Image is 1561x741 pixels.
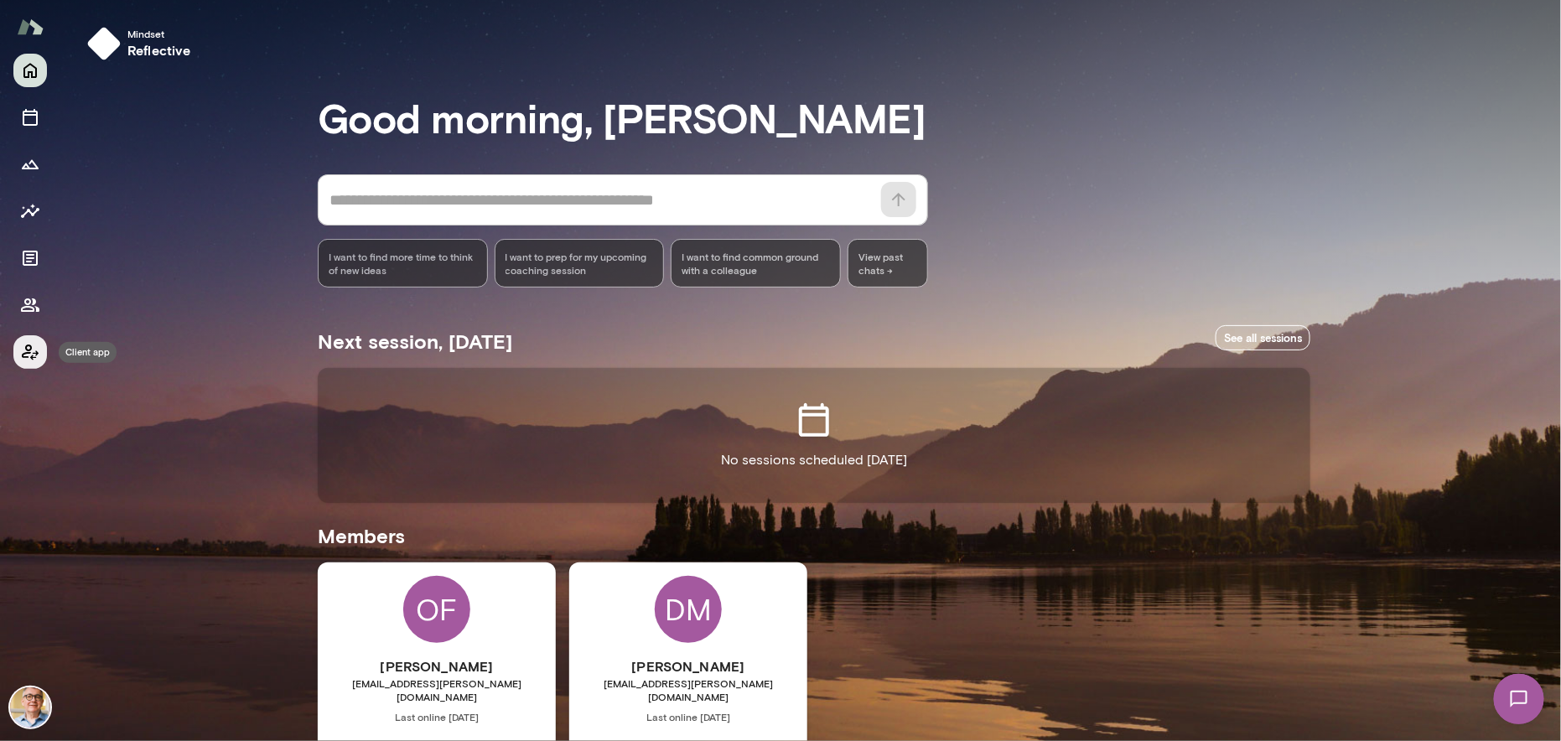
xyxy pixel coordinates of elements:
[13,194,47,228] button: Insights
[318,94,1310,141] h3: Good morning, [PERSON_NAME]
[569,710,807,723] span: Last online [DATE]
[329,250,477,277] span: I want to find more time to think of new ideas
[318,328,512,355] h5: Next session, [DATE]
[318,656,556,676] h6: [PERSON_NAME]
[506,250,654,277] span: I want to prep for my upcoming coaching session
[13,54,47,87] button: Home
[13,148,47,181] button: Growth Plan
[127,40,191,60] h6: reflective
[671,239,841,288] div: I want to find common ground with a colleague
[10,687,50,728] img: Scott Bowie
[13,101,47,134] button: Sessions
[13,241,47,275] button: Documents
[318,522,1310,549] h5: Members
[403,576,470,643] div: OF
[721,450,907,470] p: No sessions scheduled [DATE]
[318,710,556,723] span: Last online [DATE]
[127,27,191,40] span: Mindset
[87,27,121,60] img: mindset
[848,239,928,288] span: View past chats ->
[682,250,830,277] span: I want to find common ground with a colleague
[59,342,117,363] div: Client app
[318,676,556,703] span: [EMAIL_ADDRESS][PERSON_NAME][DOMAIN_NAME]
[13,335,47,369] button: Client app
[569,676,807,703] span: [EMAIL_ADDRESS][PERSON_NAME][DOMAIN_NAME]
[318,239,488,288] div: I want to find more time to think of new ideas
[17,11,44,43] img: Mento
[655,576,722,643] div: DM
[13,288,47,322] button: Members
[1216,325,1310,351] a: See all sessions
[80,20,205,67] button: Mindsetreflective
[569,656,807,676] h6: [PERSON_NAME]
[495,239,665,288] div: I want to prep for my upcoming coaching session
